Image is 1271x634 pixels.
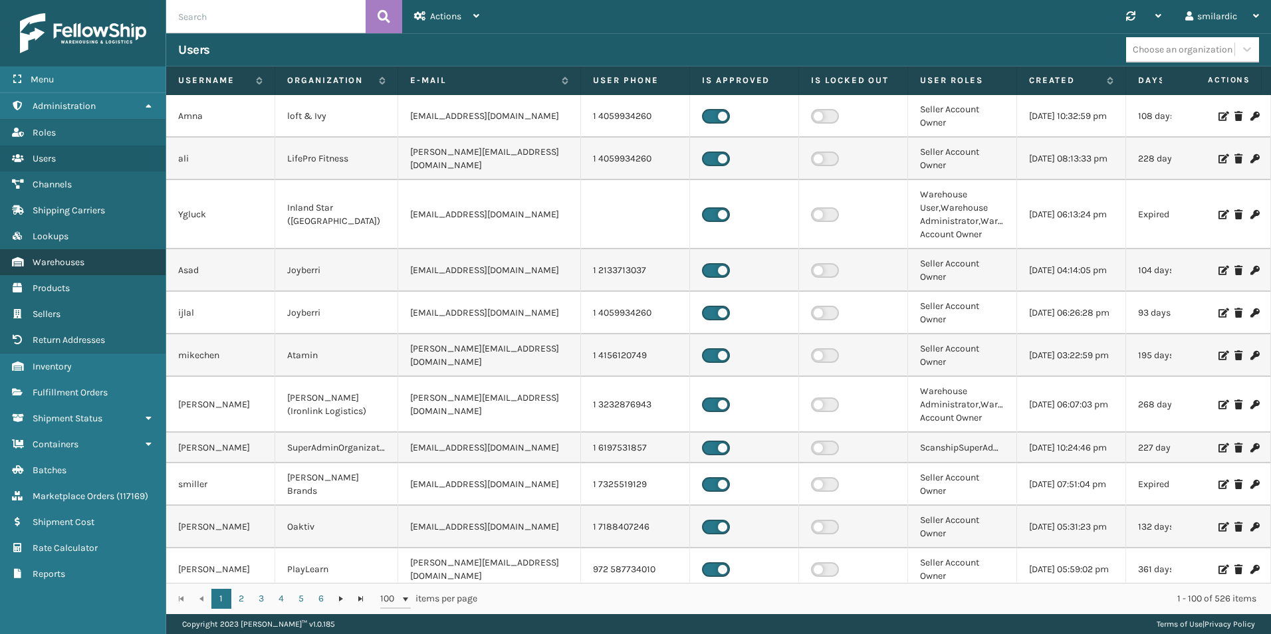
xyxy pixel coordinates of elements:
i: Edit [1218,112,1226,121]
td: [PERSON_NAME][EMAIL_ADDRESS][DOMAIN_NAME] [398,548,581,591]
td: [PERSON_NAME] (Ironlink Logistics) [275,377,398,433]
td: loft & Ivy [275,95,398,138]
i: Change Password [1250,154,1258,163]
td: [DATE] 10:32:59 pm [1017,95,1126,138]
label: Created [1029,74,1100,86]
i: Edit [1218,266,1226,275]
h3: Users [178,42,210,58]
span: Go to the last page [356,593,366,604]
i: Edit [1218,400,1226,409]
i: Change Password [1250,351,1258,360]
td: SuperAdminOrganization [275,433,398,463]
span: Inventory [33,361,72,372]
td: [PERSON_NAME] Brands [275,463,398,506]
i: Edit [1218,308,1226,318]
span: Shipment Status [33,413,102,424]
span: items per page [380,589,477,609]
i: Edit [1218,154,1226,163]
span: Marketplace Orders [33,490,114,502]
label: Days until password expires [1138,74,1209,86]
i: Delete [1234,210,1242,219]
i: Edit [1218,443,1226,453]
td: [PERSON_NAME][EMAIL_ADDRESS][DOMAIN_NAME] [398,334,581,377]
a: Terms of Use [1157,619,1203,629]
td: 1 4059934260 [581,138,690,180]
span: Fulfillment Orders [33,387,108,398]
td: [DATE] 07:51:04 pm [1017,463,1126,506]
label: E-mail [410,74,555,86]
span: Menu [31,74,54,85]
td: Seller Account Owner [908,292,1017,334]
label: User Roles [920,74,1004,86]
td: [PERSON_NAME] [166,377,275,433]
span: Users [33,153,56,164]
span: Actions [430,11,461,22]
td: 972 587734010 [581,548,690,591]
td: [PERSON_NAME] [166,506,275,548]
td: 1 7325519129 [581,463,690,506]
td: Seller Account Owner [908,138,1017,180]
td: [DATE] 03:22:59 pm [1017,334,1126,377]
td: 132 days [1126,506,1235,548]
span: Lookups [33,231,68,242]
img: logo [20,13,146,53]
a: Go to the last page [351,589,371,609]
td: 1 6197531857 [581,433,690,463]
span: Reports [33,568,65,580]
i: Change Password [1250,443,1258,453]
td: 228 days [1126,138,1235,180]
a: 3 [251,589,271,609]
td: [DATE] 05:59:02 pm [1017,548,1126,591]
td: Warehouse User,Warehouse Administrator,Warehouse Account Owner [908,180,1017,249]
td: Seller Account Owner [908,334,1017,377]
td: ijlal [166,292,275,334]
td: Expired [1126,463,1235,506]
i: Edit [1218,351,1226,360]
td: [EMAIL_ADDRESS][DOMAIN_NAME] [398,95,581,138]
td: [EMAIL_ADDRESS][DOMAIN_NAME] [398,433,581,463]
td: smiller [166,463,275,506]
span: Administration [33,100,96,112]
label: Organization [287,74,372,86]
td: ScanshipSuperAdministrator [908,433,1017,463]
td: [PERSON_NAME] [166,548,275,591]
i: Edit [1218,522,1226,532]
a: 4 [271,589,291,609]
td: 93 days [1126,292,1235,334]
span: ( 117169 ) [116,490,148,502]
label: Is Locked Out [811,74,895,86]
td: 108 days [1126,95,1235,138]
label: Username [178,74,249,86]
td: 1 4059934260 [581,292,690,334]
i: Edit [1218,565,1226,574]
i: Delete [1234,565,1242,574]
td: [PERSON_NAME][EMAIL_ADDRESS][DOMAIN_NAME] [398,377,581,433]
i: Change Password [1250,565,1258,574]
span: Containers [33,439,78,450]
i: Change Password [1250,266,1258,275]
td: Seller Account Owner [908,95,1017,138]
span: Channels [33,179,72,190]
span: 100 [380,592,400,605]
span: Products [33,282,70,294]
i: Delete [1234,351,1242,360]
td: Amna [166,95,275,138]
td: Joyberri [275,292,398,334]
span: Actions [1166,69,1258,91]
i: Delete [1234,522,1242,532]
a: 5 [291,589,311,609]
i: Change Password [1250,210,1258,219]
span: Roles [33,127,56,138]
td: Ygluck [166,180,275,249]
i: Delete [1234,480,1242,489]
span: Warehouses [33,257,84,268]
i: Delete [1234,154,1242,163]
td: [EMAIL_ADDRESS][DOMAIN_NAME] [398,180,581,249]
i: Change Password [1250,400,1258,409]
td: 227 days [1126,433,1235,463]
a: 1 [211,589,231,609]
td: [PERSON_NAME][EMAIL_ADDRESS][DOMAIN_NAME] [398,138,581,180]
i: Change Password [1250,112,1258,121]
td: mikechen [166,334,275,377]
td: [EMAIL_ADDRESS][DOMAIN_NAME] [398,463,581,506]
